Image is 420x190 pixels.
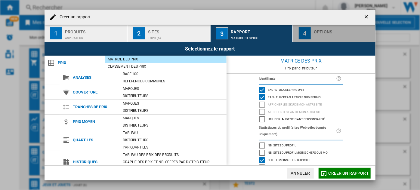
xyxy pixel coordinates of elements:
div: top 3 (5) [148,33,207,40]
div: Classement des prix [105,63,227,69]
div: Tableau des prix des produits [120,152,227,158]
div: 4 [299,27,311,39]
span: Prix [55,59,105,67]
button: Annuler [287,168,314,179]
label: Statistiques du profil (sites Web sélectionnés uniquement) [259,124,336,138]
md-checkbox: Nb. sites du profil [259,142,343,149]
div: Aspirateur [65,33,124,40]
div: Rapport [231,27,290,33]
div: 1 [50,27,62,39]
div: Produits [65,27,124,33]
md-checkbox: Nb. sites du profil moins chers que moi [259,149,343,157]
div: Matrice des prix [105,56,227,62]
md-checkbox: EAN - European Article Numbering [259,93,343,101]
md-checkbox: SKU - Stock Keeping Unit [259,86,343,94]
md-checkbox: Afficher les EAN de mon autre site [259,108,343,116]
div: Marques [120,100,227,106]
div: Prix par distributeur [227,66,375,70]
md-checkbox: Prix moyen du profil [259,164,343,171]
span: Site le moins cher du profil [268,158,311,162]
div: Distributeurs [120,108,227,114]
div: Tableau [120,130,227,136]
span: Quartiles [70,136,120,144]
div: Marques [120,86,227,92]
span: Afficher les EAN de mon autre site [268,109,323,114]
span: Nb. sites du profil [268,143,296,147]
span: SKU - Stock Keeping Unit [268,87,305,91]
span: Prix moyen du profil [268,165,300,169]
span: Afficher les SKU de mon autre site [268,102,322,106]
md-checkbox: Utiliser un identifiant personnalisé [259,116,343,123]
button: Créer un rapport [319,168,371,179]
div: Selectionnez le rapport [45,42,375,56]
md-checkbox: Site le moins cher du profil [259,156,343,164]
span: Créer un rapport [329,171,369,176]
span: Prix moyen [70,118,120,126]
span: Nb. sites du profil moins chers que moi [268,150,329,154]
ng-md-icon: getI18NText('BUTTONS.CLOSE_DIALOG') [363,14,371,21]
div: Distributeurs [120,93,227,99]
span: Utiliser un identifiant personnalisé [268,117,325,121]
md-checkbox: Afficher les SKU de mon autre site [259,101,343,109]
button: 4 Options [293,25,375,42]
div: Matrice des prix [231,33,290,40]
button: 3 Rapport Matrice des prix [211,25,293,42]
div: Distributeurs [120,137,227,143]
div: Options [314,27,373,33]
div: 2 [133,27,145,39]
div: 3 [216,27,228,39]
span: Historiques [70,158,120,166]
button: 1 Produits Aspirateur [45,25,127,42]
span: Analyses [70,73,120,82]
div: Par quartiles [120,144,227,150]
div: Distributeurs [120,122,227,128]
div: Références communes [120,78,227,84]
button: getI18NText('BUTTONS.CLOSE_DIALOG') [361,11,373,23]
div: Graphe des prix et nb. offres par distributeur [120,159,227,165]
span: Tranches de prix [70,103,120,111]
div: Base 100 [120,71,227,77]
h4: Créer un rapport [57,14,91,20]
div: Matrice des prix [227,56,375,66]
button: 2 Sites top 3 (5) [128,25,210,42]
label: Identifiants [259,75,336,82]
div: Sites [148,27,207,33]
div: Marques [120,115,227,121]
span: EAN - European Article Numbering [268,95,321,99]
span: Couverture [70,88,120,97]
